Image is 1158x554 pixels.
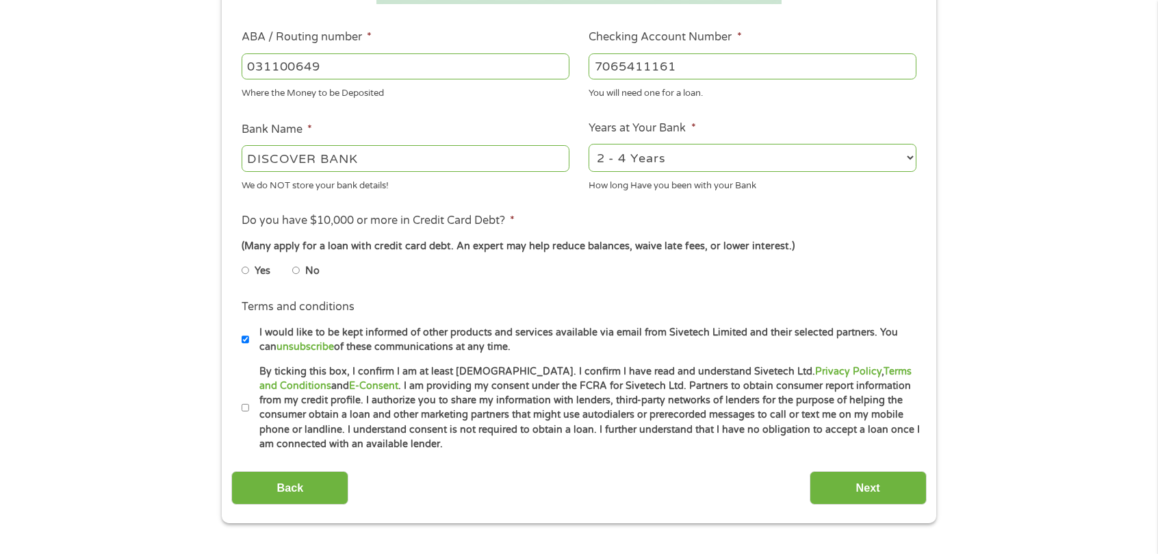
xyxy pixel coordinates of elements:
input: Next [810,471,927,505]
label: No [305,264,320,279]
label: Bank Name [242,123,312,137]
label: Checking Account Number [589,30,741,45]
div: How long Have you been with your Bank [589,174,916,192]
a: Terms and Conditions [259,366,912,392]
label: Years at Your Bank [589,121,695,136]
label: By ticking this box, I confirm I am at least [DEMOGRAPHIC_DATA]. I confirm I have read and unders... [249,364,921,452]
div: Where the Money to be Deposited [242,82,569,101]
label: I would like to be kept informed of other products and services available via email from Sivetech... [249,325,921,355]
label: ABA / Routing number [242,30,372,45]
div: You will need one for a loan. [589,82,916,101]
div: (Many apply for a loan with credit card debt. An expert may help reduce balances, waive late fees... [242,239,916,254]
div: We do NOT store your bank details! [242,174,569,192]
label: Terms and conditions [242,300,355,314]
a: unsubscribe [276,341,334,353]
input: Back [231,471,348,505]
label: Do you have $10,000 or more in Credit Card Debt? [242,214,515,228]
input: 345634636 [589,53,916,79]
label: Yes [255,264,270,279]
input: 263177916 [242,53,569,79]
a: Privacy Policy [815,366,882,377]
a: E-Consent [349,380,398,392]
